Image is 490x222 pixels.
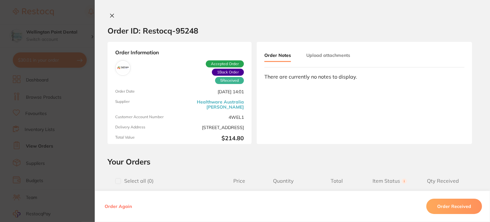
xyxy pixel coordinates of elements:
[115,89,177,94] span: Order Date
[212,69,244,76] span: Back orders
[115,115,177,120] span: Customer Account Number
[416,178,470,184] span: Qty Received
[182,135,244,142] b: $214.80
[306,50,350,61] button: Upload attachments
[310,178,363,184] span: Total
[363,178,416,184] span: Item Status
[121,178,154,184] span: Select all ( 0 )
[264,74,464,80] div: There are currently no notes to display.
[103,203,134,209] button: Order Again
[108,157,477,166] h2: Your Orders
[182,99,244,110] a: Healthware Australia [PERSON_NAME]
[215,77,244,84] span: Received
[257,178,310,184] span: Quantity
[108,26,198,35] h2: Order ID: Restocq- 95248
[426,199,482,214] button: Order Received
[221,178,257,184] span: Price
[182,115,244,120] span: 4WEL1
[182,125,244,130] span: [STREET_ADDRESS]
[115,50,244,55] strong: Order Information
[115,135,177,142] span: Total Value
[115,125,177,130] span: Delivery Address
[264,50,291,62] button: Order Notes
[182,89,244,94] span: [DATE] 14:01
[206,60,244,67] span: Accepted Order
[117,62,129,74] img: Healthware Australia Ridley
[115,99,177,110] span: Supplier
